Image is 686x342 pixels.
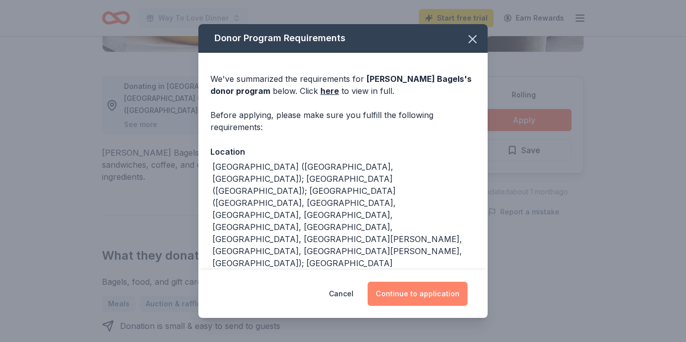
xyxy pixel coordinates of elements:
[320,85,339,97] a: here
[210,109,476,133] div: Before applying, please make sure you fulfill the following requirements:
[368,282,468,306] button: Continue to application
[329,282,354,306] button: Cancel
[210,145,476,158] div: Location
[198,24,488,53] div: Donor Program Requirements
[210,73,476,97] div: We've summarized the requirements for below. Click to view in full.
